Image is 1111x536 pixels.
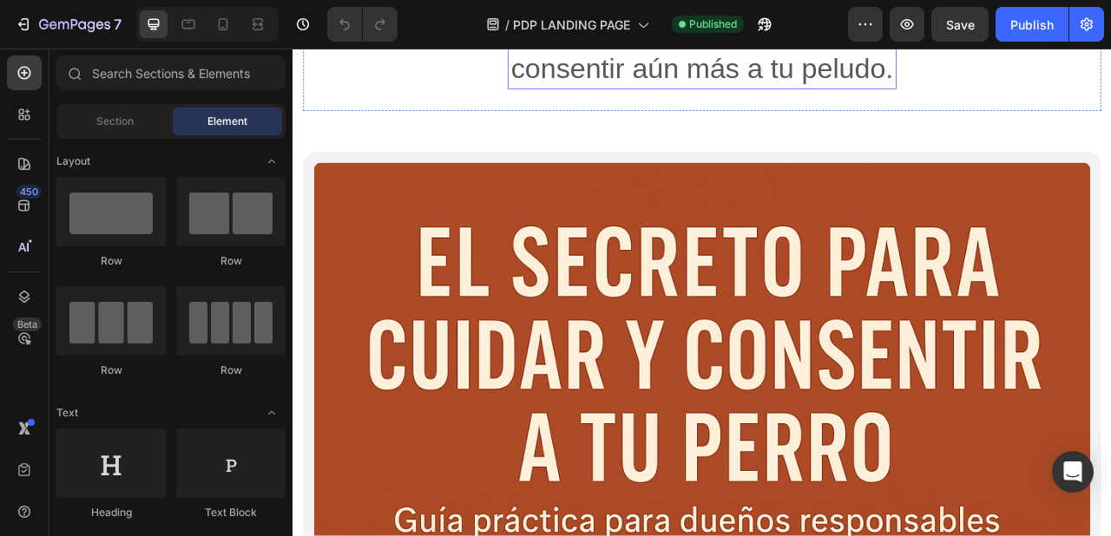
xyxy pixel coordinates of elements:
[13,317,42,331] div: Beta
[16,185,42,199] div: 450
[56,154,90,169] span: Layout
[56,253,166,269] div: Row
[258,399,286,427] span: Toggle open
[7,7,129,42] button: 7
[176,253,286,269] div: Row
[1010,16,1054,34] div: Publish
[258,147,286,175] span: Toggle open
[176,363,286,378] div: Row
[207,114,247,129] span: Element
[513,16,630,34] span: PDP LANDING PAGE
[1052,451,1094,493] div: Open Intercom Messenger
[931,7,989,42] button: Save
[56,56,286,90] input: Search Sections & Elements
[114,14,122,35] p: 7
[946,17,975,32] span: Save
[505,16,509,34] span: /
[96,114,134,129] span: Section
[56,505,166,520] div: Heading
[293,49,1111,536] iframe: Design area
[327,7,398,42] div: Undo/Redo
[689,16,737,32] span: Published
[996,7,1068,42] button: Publish
[56,405,78,421] span: Text
[176,505,286,520] div: Text Block
[56,363,166,378] div: Row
